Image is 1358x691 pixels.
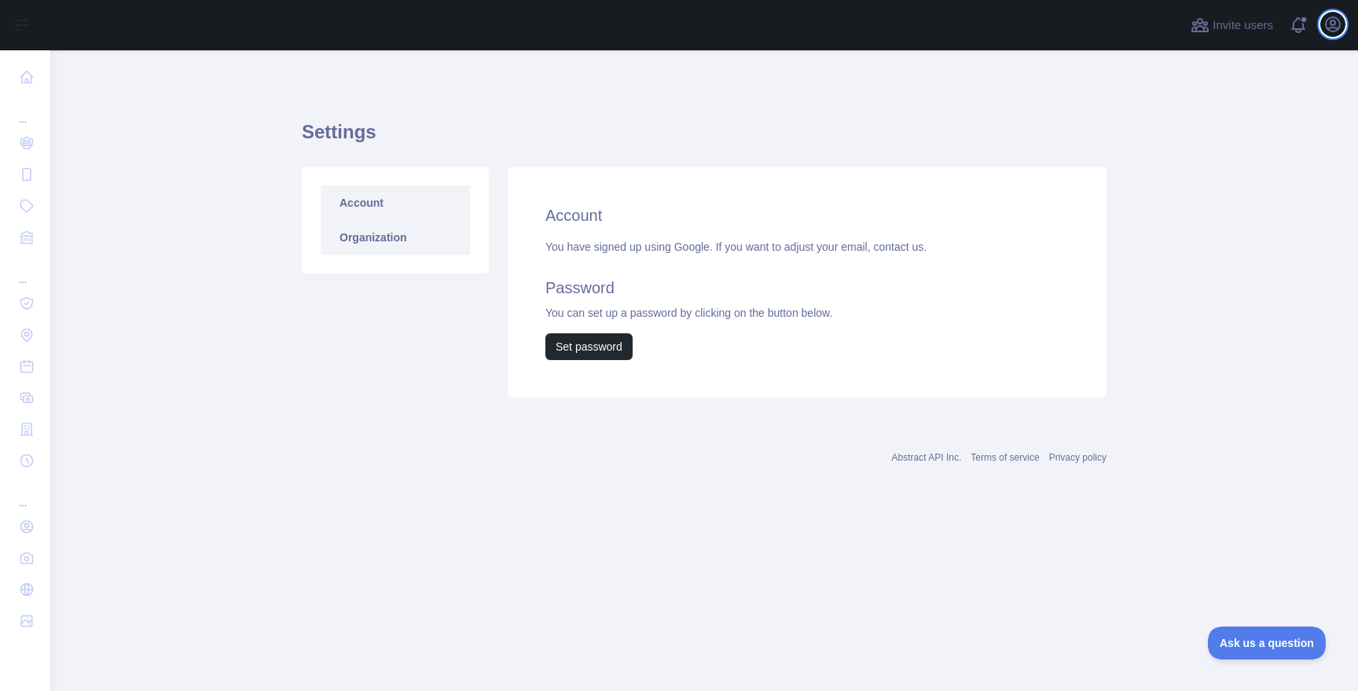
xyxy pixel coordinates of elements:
h2: Password [545,277,1069,299]
a: Account [321,186,470,220]
a: Privacy policy [1049,452,1107,463]
h1: Settings [302,119,1107,157]
div: ... [13,478,38,509]
a: Organization [321,220,470,255]
h2: Account [545,204,1069,226]
button: Invite users [1187,13,1276,38]
div: You have signed up using Google. If you want to adjust your email, You can set up a password by c... [545,239,1069,360]
a: Abstract API Inc. [892,452,962,463]
a: contact us. [873,241,927,253]
a: Terms of service [971,452,1039,463]
button: Set password [545,333,633,360]
div: ... [13,255,38,286]
div: ... [13,94,38,126]
span: Invite users [1213,17,1273,35]
iframe: Toggle Customer Support [1208,627,1327,660]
